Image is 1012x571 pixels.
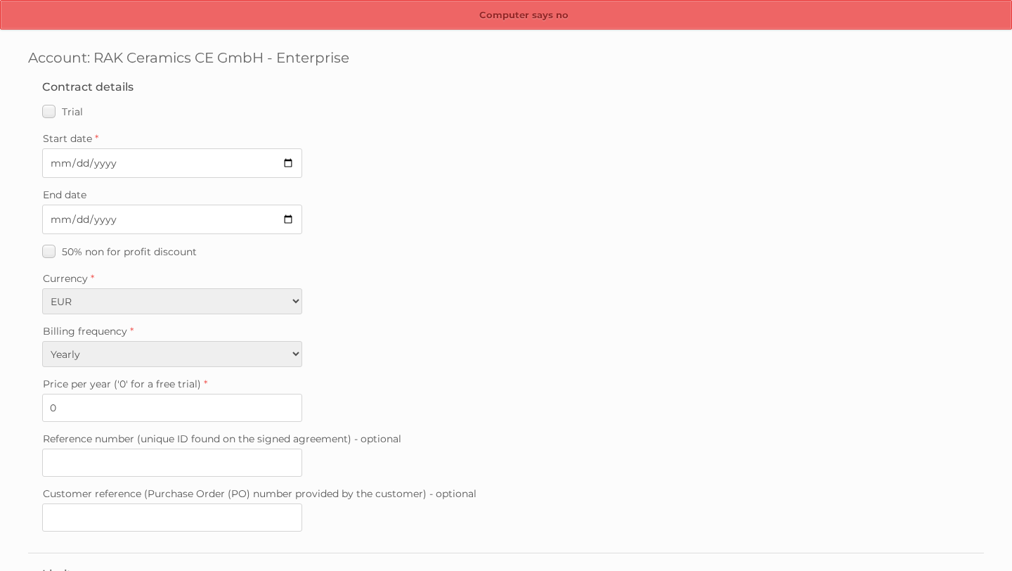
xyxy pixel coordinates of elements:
span: Customer reference (Purchase Order (PO) number provided by the customer) - optional [43,487,476,500]
span: Start date [43,132,92,145]
span: Billing frequency [43,325,127,338]
h1: Account: RAK Ceramics CE GmbH - Enterprise [28,49,984,66]
span: Reference number (unique ID found on the signed agreement) - optional [43,432,401,445]
span: Trial [62,105,83,118]
span: Currency [43,272,88,285]
span: End date [43,188,86,201]
p: Computer says no [1,1,1011,30]
legend: Contract details [42,80,134,94]
span: 50% non for profit discount [62,245,197,258]
span: Price per year ('0' for a free trial) [43,378,201,390]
